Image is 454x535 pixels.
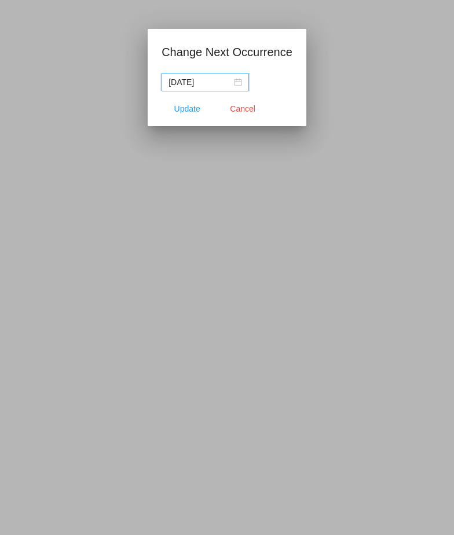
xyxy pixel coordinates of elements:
[169,76,232,88] input: Select date
[230,104,255,113] span: Cancel
[162,98,213,119] button: Update
[217,98,268,119] button: Close dialog
[162,43,292,61] h1: Change Next Occurrence
[174,104,200,113] span: Update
